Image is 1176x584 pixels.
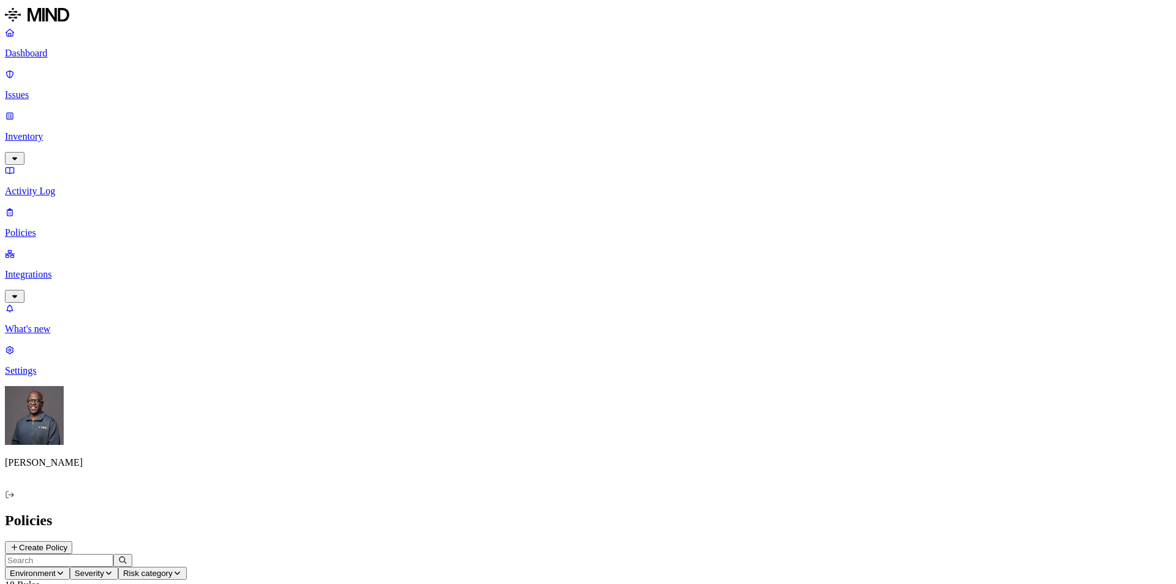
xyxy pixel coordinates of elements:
p: Inventory [5,131,1171,142]
a: Integrations [5,248,1171,301]
a: Policies [5,207,1171,238]
a: What's new [5,303,1171,335]
img: Gregory Thomas [5,386,64,445]
p: Integrations [5,269,1171,280]
p: What's new [5,324,1171,335]
a: Settings [5,344,1171,376]
p: Settings [5,365,1171,376]
a: Issues [5,69,1171,100]
span: Severity [75,569,104,578]
p: Policies [5,227,1171,238]
button: Create Policy [5,541,72,554]
a: MIND [5,5,1171,27]
span: Risk category [123,569,173,578]
input: Search [5,554,113,567]
h2: Policies [5,512,1171,529]
span: Environment [10,569,56,578]
p: Dashboard [5,48,1171,59]
p: Activity Log [5,186,1171,197]
img: MIND [5,5,69,25]
a: Inventory [5,110,1171,163]
p: Issues [5,89,1171,100]
a: Activity Log [5,165,1171,197]
a: Dashboard [5,27,1171,59]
